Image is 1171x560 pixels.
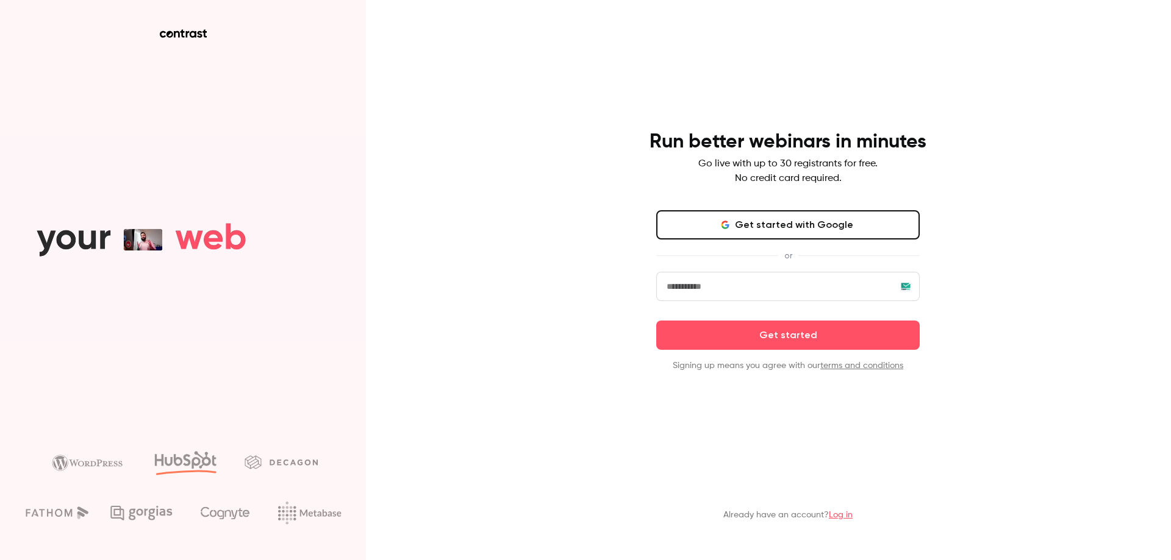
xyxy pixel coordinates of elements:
p: Signing up means you agree with our [656,360,920,372]
a: terms and conditions [820,361,903,370]
img: decagon [245,455,318,469]
button: Get started [656,321,920,350]
p: Already have an account? [723,509,853,521]
p: Go live with up to 30 registrants for free. No credit card required. [698,157,878,186]
span: or [778,249,798,262]
button: Get started with Google [656,210,920,239]
h4: Run better webinars in minutes [650,130,926,154]
a: Log in [829,511,853,519]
